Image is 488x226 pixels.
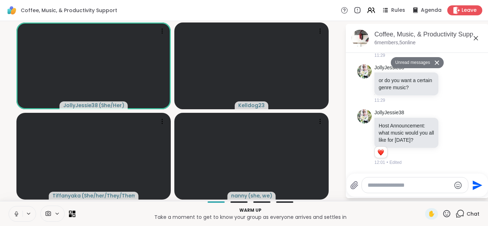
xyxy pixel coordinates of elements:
[352,30,369,47] img: Coffee, Music, & Productivity Support, Oct 12
[63,102,98,109] span: JollyJessie38
[389,159,402,166] span: Edited
[231,192,247,199] span: nanny
[379,122,434,144] p: Host Announcement: what music would you all like for [DATE]?
[99,102,124,109] span: ( She/Her )
[462,7,477,14] span: Leave
[468,177,484,193] button: Send
[428,210,435,218] span: ✋
[53,192,81,199] span: Tiffanyaka
[421,7,442,14] span: Agenda
[374,30,483,39] div: Coffee, Music, & Productivity Support, [DATE]
[379,77,434,91] p: or do you want a certain genre music?
[248,192,272,199] span: ( she, we )
[374,97,385,104] span: 11:29
[377,150,384,155] button: Reactions: love
[21,7,117,14] span: Coffee, Music, & Productivity Support
[357,64,372,79] img: https://sharewell-space-live.sfo3.digitaloceanspaces.com/user-generated/3602621c-eaa5-4082-863a-9...
[6,4,18,16] img: ShareWell Logomark
[454,181,462,190] button: Emoji picker
[81,192,135,199] span: ( She/her/They/Them )
[374,109,404,116] a: JollyJessie38
[387,159,388,166] span: •
[467,210,479,217] span: Chat
[238,102,265,109] span: Kelldog23
[80,207,421,214] p: Warm up
[80,214,421,221] p: Take a moment to get to know your group as everyone arrives and settles in
[374,64,404,71] a: JollyJessie38
[375,147,387,158] div: Reaction list
[374,159,385,166] span: 12:01
[374,52,385,59] span: 11:29
[391,7,405,14] span: Rules
[357,109,372,124] img: https://sharewell-space-live.sfo3.digitaloceanspaces.com/user-generated/3602621c-eaa5-4082-863a-9...
[368,182,451,189] textarea: Type your message
[391,57,432,69] button: Unread messages
[374,39,415,46] p: 6 members, 5 online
